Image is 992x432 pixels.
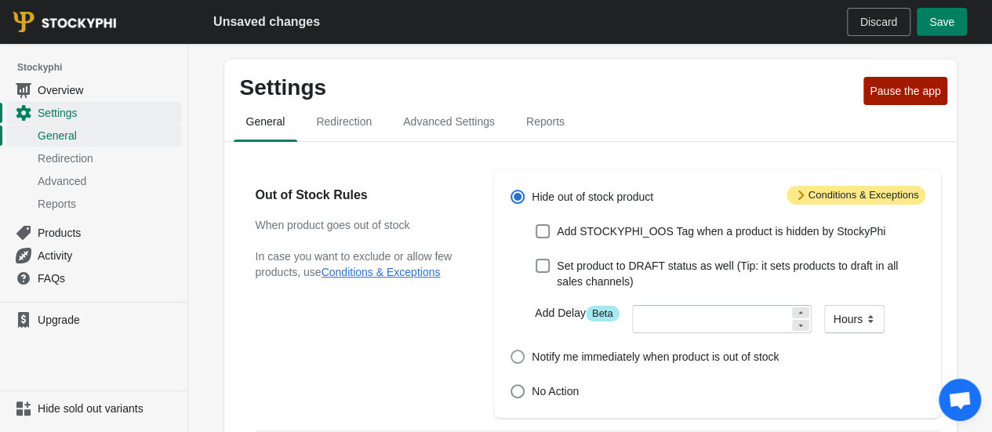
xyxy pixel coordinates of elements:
button: reports [511,101,580,142]
span: Set product to DRAFT status as well (Tip: it sets products to draft in all sales channels) [557,258,925,289]
a: Overview [6,78,181,101]
h2: Unsaved changes [213,13,320,31]
span: Pause the app [870,85,940,97]
button: Discard [847,8,910,36]
span: Stockyphi [17,60,187,75]
span: Reports [38,196,178,212]
span: Hide out of stock product [532,189,653,205]
span: Activity [38,248,178,263]
a: Upgrade [6,309,181,331]
span: Beta [586,306,620,321]
a: Advanced [6,169,181,192]
span: Notify me immediately when product is out of stock [532,349,779,365]
div: Open chat [939,379,981,421]
span: Redirection [38,151,178,166]
a: Settings [6,101,181,124]
span: No Action [532,383,579,399]
button: Save [917,8,967,36]
span: Discard [860,16,897,28]
button: Pause the app [863,77,947,105]
span: General [234,107,298,136]
span: Redirection [303,107,384,136]
p: In case you want to exclude or allow few products, use [256,249,463,280]
span: Hide sold out variants [38,401,178,416]
button: Advanced settings [387,101,511,142]
span: Add STOCKYPHI_OOS Tag when a product is hidden by StockyPhi [557,223,885,239]
a: Redirection [6,147,181,169]
a: Hide sold out variants [6,398,181,419]
button: general [231,101,301,142]
label: Add Delay [535,305,619,321]
a: FAQs [6,267,181,289]
span: Conditions & Exceptions [787,186,925,205]
p: Settings [240,75,858,100]
a: Activity [6,244,181,267]
span: Advanced [38,173,178,189]
button: Conditions & Exceptions [322,266,441,278]
span: Overview [38,82,178,98]
span: General [38,128,178,143]
h3: When product goes out of stock [256,217,463,233]
span: Upgrade [38,312,178,328]
a: General [6,124,181,147]
span: Products [38,225,178,241]
span: FAQs [38,270,178,286]
h2: Out of Stock Rules [256,186,463,205]
span: Save [929,16,954,28]
span: Advanced Settings [391,107,507,136]
button: redirection [300,101,387,142]
a: Reports [6,192,181,215]
span: Reports [514,107,577,136]
a: Products [6,221,181,244]
span: Settings [38,105,178,121]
